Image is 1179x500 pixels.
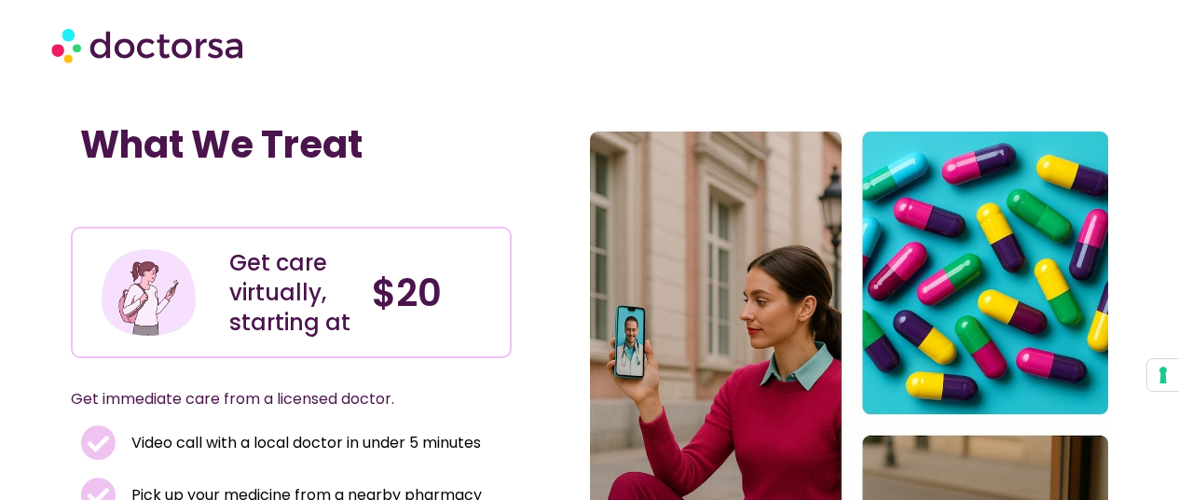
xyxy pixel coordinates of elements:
[229,248,353,338] div: Get care virtually, starting at
[1147,359,1179,391] button: Your consent preferences for tracking technologies
[372,271,496,315] h4: $20
[80,122,502,167] h1: What We Treat
[71,386,467,412] p: Get immediate care from a licensed doctor.
[127,430,481,456] span: Video call with a local doctor in under 5 minutes
[80,186,360,208] iframe: Customer reviews powered by Trustpilot
[99,243,198,341] img: Illustration depicting a young woman in a casual outfit, engaged with her smartphone. She has a p...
